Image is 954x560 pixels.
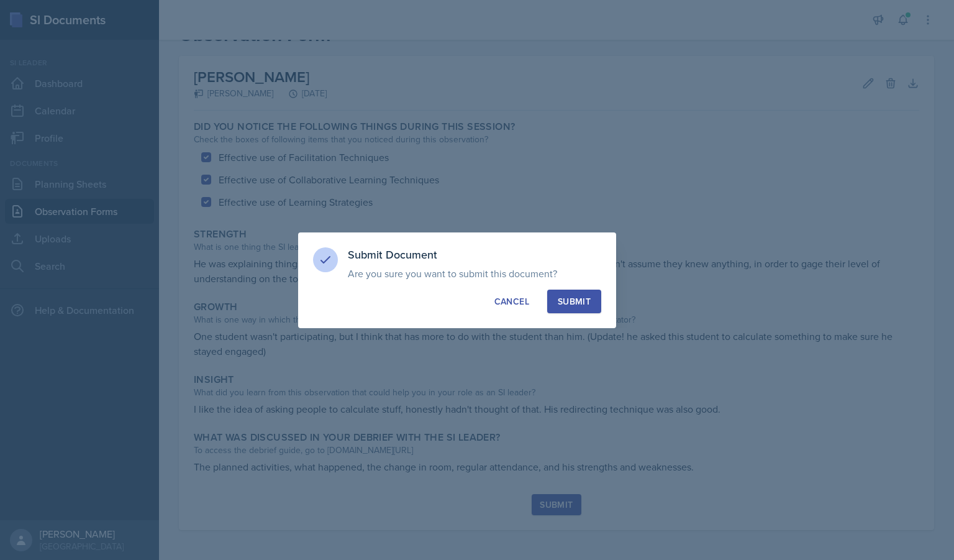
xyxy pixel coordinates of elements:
button: Cancel [484,290,540,313]
button: Submit [547,290,601,313]
h3: Submit Document [348,247,601,262]
div: Submit [558,295,591,308]
p: Are you sure you want to submit this document? [348,267,601,280]
div: Cancel [494,295,529,308]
